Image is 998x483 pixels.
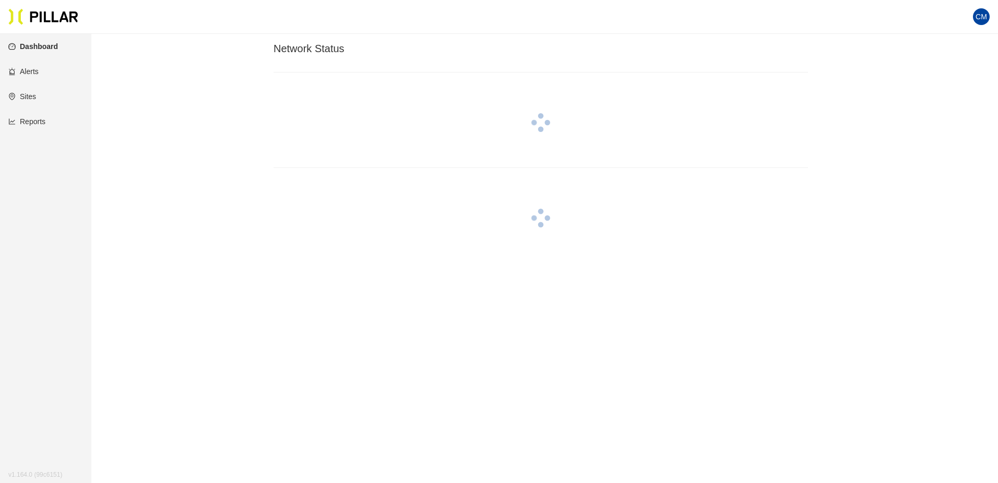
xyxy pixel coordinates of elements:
[8,8,78,25] img: Pillar Technologies
[8,42,58,51] a: dashboardDashboard
[976,8,987,25] span: CM
[8,92,36,101] a: environmentSites
[8,67,39,76] a: alertAlerts
[8,117,45,126] a: line-chartReports
[274,42,808,55] h3: Network Status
